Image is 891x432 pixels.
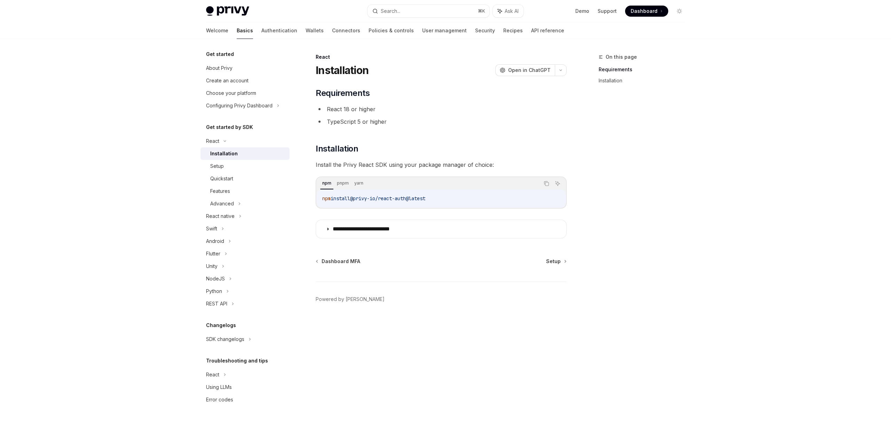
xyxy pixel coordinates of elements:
[503,22,523,39] a: Recipes
[350,195,425,202] span: @privy-io/react-auth@latest
[200,393,290,406] a: Error codes
[546,258,566,265] a: Setup
[206,321,236,329] h5: Changelogs
[531,22,564,39] a: API reference
[206,383,232,391] div: Using LLMs
[206,237,224,245] div: Android
[200,87,290,99] a: Choose your platform
[422,22,467,39] a: User management
[493,5,523,17] button: Ask AI
[316,258,360,265] a: Dashboard MFA
[200,172,290,185] a: Quickstart
[210,187,230,195] div: Features
[599,64,691,75] a: Requirements
[206,287,222,295] div: Python
[206,64,232,72] div: About Privy
[369,22,414,39] a: Policies & controls
[322,258,360,265] span: Dashboard MFA
[322,195,331,202] span: npm
[631,8,657,15] span: Dashboard
[200,74,290,87] a: Create an account
[575,8,589,15] a: Demo
[606,53,637,61] span: On this page
[206,300,227,308] div: REST API
[210,162,224,170] div: Setup
[206,250,220,258] div: Flutter
[674,6,685,17] button: Toggle dark mode
[475,22,495,39] a: Security
[206,275,225,283] div: NodeJS
[542,179,551,188] button: Copy the contents from the code block
[546,258,561,265] span: Setup
[200,62,290,74] a: About Privy
[206,101,273,110] div: Configuring Privy Dashboard
[210,149,238,158] div: Installation
[210,174,233,183] div: Quickstart
[478,8,485,14] span: ⌘ K
[261,22,297,39] a: Authentication
[206,262,218,270] div: Unity
[206,357,268,365] h5: Troubleshooting and tips
[508,67,551,74] span: Open in ChatGPT
[625,6,668,17] a: Dashboard
[200,185,290,197] a: Features
[206,137,219,145] div: React
[316,296,385,303] a: Powered by [PERSON_NAME]
[200,160,290,172] a: Setup
[206,370,219,379] div: React
[320,179,333,187] div: npm
[206,89,256,97] div: Choose your platform
[206,50,234,58] h5: Get started
[237,22,253,39] a: Basics
[332,22,360,39] a: Connectors
[206,22,228,39] a: Welcome
[316,160,567,170] span: Install the Privy React SDK using your package manager of choice:
[200,147,290,160] a: Installation
[368,5,489,17] button: Search...⌘K
[505,8,519,15] span: Ask AI
[495,64,555,76] button: Open in ChatGPT
[210,199,234,208] div: Advanced
[316,88,370,99] span: Requirements
[206,335,244,343] div: SDK changelogs
[316,54,567,60] div: React
[200,381,290,393] a: Using LLMs
[206,6,249,16] img: light logo
[381,7,400,15] div: Search...
[335,179,351,187] div: pnpm
[206,76,249,85] div: Create an account
[316,104,567,114] li: React 18 or higher
[316,143,358,154] span: Installation
[206,396,233,404] div: Error codes
[331,195,350,202] span: install
[316,64,369,76] h1: Installation
[206,212,235,220] div: React native
[316,117,567,127] li: TypeScript 5 or higher
[306,22,324,39] a: Wallets
[599,75,691,86] a: Installation
[598,8,617,15] a: Support
[206,123,253,131] h5: Get started by SDK
[352,179,365,187] div: yarn
[553,179,562,188] button: Ask AI
[206,225,217,233] div: Swift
